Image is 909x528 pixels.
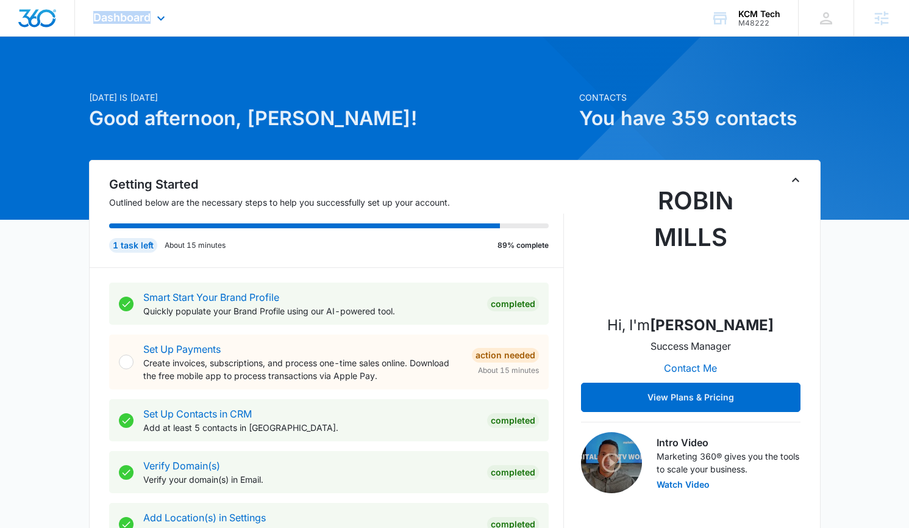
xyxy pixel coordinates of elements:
[143,421,477,434] p: Add at least 5 contacts in [GEOGRAPHIC_DATA].
[89,91,572,104] p: [DATE] is [DATE]
[579,91,821,104] p: Contacts
[109,196,564,209] p: Outlined below are the necessary steps to help you successfully set up your account.
[738,19,780,27] div: account id
[165,240,226,251] p: About 15 minutes
[89,104,572,133] h1: Good afternoon, [PERSON_NAME]!
[650,316,774,334] strong: [PERSON_NAME]
[581,432,642,493] img: Intro Video
[487,413,539,428] div: Completed
[497,240,549,251] p: 89% complete
[788,173,803,187] button: Toggle Collapse
[143,343,221,355] a: Set Up Payments
[109,175,564,193] h2: Getting Started
[487,297,539,311] div: Completed
[143,408,252,420] a: Set Up Contacts in CRM
[651,339,731,353] p: Success Manager
[472,348,539,363] div: Action Needed
[143,291,279,303] a: Smart Start Your Brand Profile
[579,104,821,133] h1: You have 359 contacts
[657,450,800,476] p: Marketing 360® gives you the tools to scale your business.
[143,356,462,382] p: Create invoices, subscriptions, and process one-time sales online. Download the free mobile app t...
[93,11,151,24] span: Dashboard
[143,305,477,317] p: Quickly populate your Brand Profile using our AI-powered tool.
[657,435,800,450] h3: Intro Video
[607,314,774,336] p: Hi, I'm
[630,183,752,305] img: Robin Mills
[143,512,266,524] a: Add Location(s) in Settings
[581,383,800,412] button: View Plans & Pricing
[487,465,539,480] div: Completed
[478,365,539,376] span: About 15 minutes
[652,353,729,383] button: Contact Me
[657,480,710,489] button: Watch Video
[143,473,477,486] p: Verify your domain(s) in Email.
[143,460,220,472] a: Verify Domain(s)
[738,9,780,19] div: account name
[109,238,157,253] div: 1 task left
